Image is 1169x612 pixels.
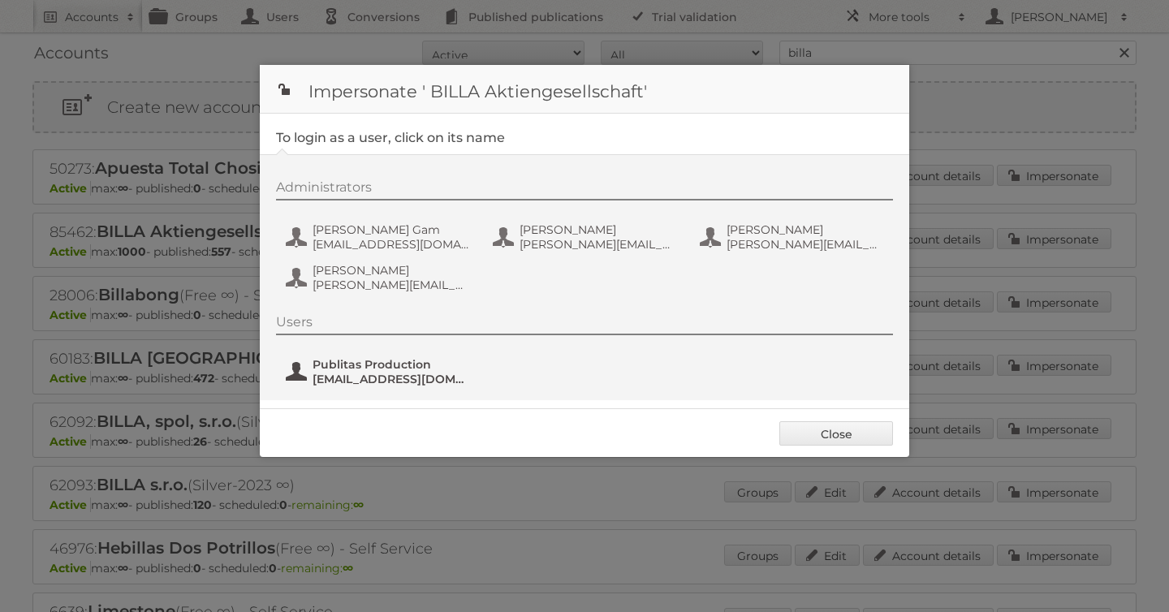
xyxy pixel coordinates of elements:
div: Administrators [276,179,893,200]
span: [EMAIL_ADDRESS][DOMAIN_NAME] [313,372,470,386]
span: [PERSON_NAME][EMAIL_ADDRESS][DOMAIN_NAME] [313,278,470,292]
button: [PERSON_NAME] Gam [EMAIL_ADDRESS][DOMAIN_NAME] [284,221,475,253]
legend: To login as a user, click on its name [276,130,505,145]
span: [PERSON_NAME][EMAIL_ADDRESS][DOMAIN_NAME] [727,237,884,252]
span: [PERSON_NAME] [727,222,884,237]
span: [EMAIL_ADDRESS][DOMAIN_NAME] [313,237,470,252]
span: [PERSON_NAME][EMAIL_ADDRESS][DOMAIN_NAME] [520,237,677,252]
h1: Impersonate ' BILLA Aktiengesellschaft' [260,65,909,114]
button: [PERSON_NAME] [PERSON_NAME][EMAIL_ADDRESS][DOMAIN_NAME] [284,261,475,294]
span: Publitas Production [313,357,470,372]
span: [PERSON_NAME] [520,222,677,237]
span: [PERSON_NAME] [313,263,470,278]
a: Close [779,421,893,446]
div: Users [276,314,893,335]
button: [PERSON_NAME] [PERSON_NAME][EMAIL_ADDRESS][DOMAIN_NAME] [491,221,682,253]
button: [PERSON_NAME] [PERSON_NAME][EMAIL_ADDRESS][DOMAIN_NAME] [698,221,889,253]
span: [PERSON_NAME] Gam [313,222,470,237]
button: Publitas Production [EMAIL_ADDRESS][DOMAIN_NAME] [284,356,475,388]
